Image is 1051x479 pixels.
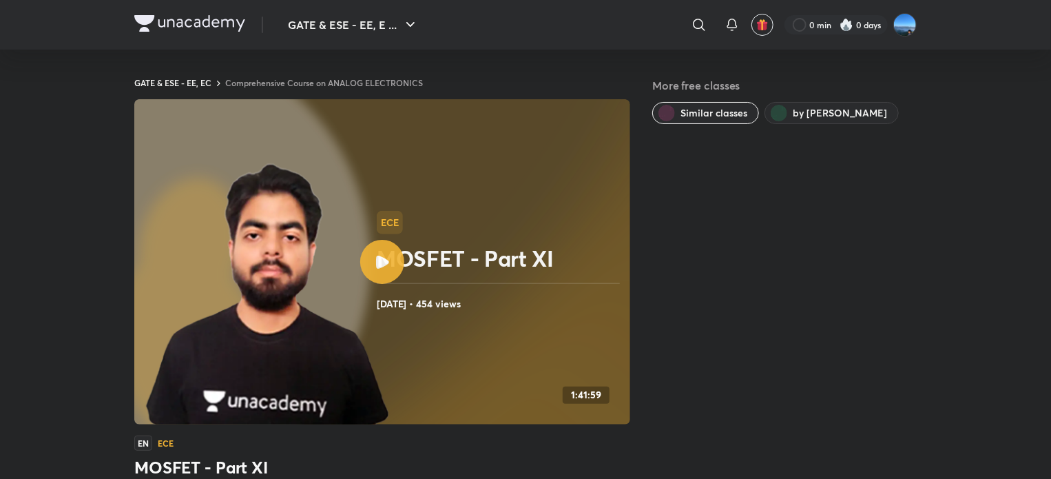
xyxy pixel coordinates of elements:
[134,436,152,451] span: EN
[652,77,917,94] h5: More free classes
[680,106,747,120] span: Similar classes
[840,18,853,32] img: streak
[751,14,773,36] button: avatar
[893,13,917,37] img: Sanjay Kalita
[756,19,769,31] img: avatar
[377,245,625,272] h2: MOSFET - Part XI
[377,295,625,313] h4: [DATE] • 454 views
[134,456,630,478] h3: MOSFET - Part XI
[158,439,174,447] h4: ECE
[280,11,427,39] button: GATE & ESE - EE, E ...
[225,77,423,88] a: Comprehensive Course on ANALOG ELECTRONICS
[764,102,899,124] button: by Vishal Soni
[571,389,601,401] h4: 1:41:59
[134,15,245,35] a: Company Logo
[652,102,759,124] button: Similar classes
[134,77,211,88] a: GATE & ESE - EE, EC
[793,106,887,120] span: by Vishal Soni
[134,15,245,32] img: Company Logo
